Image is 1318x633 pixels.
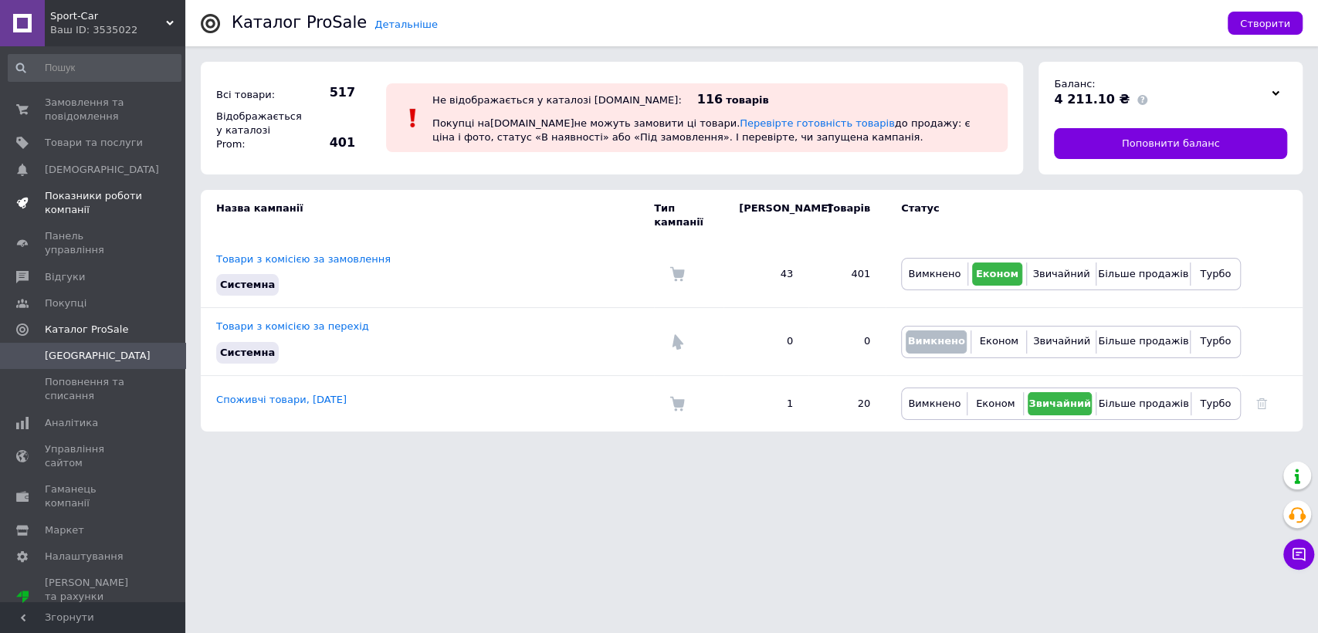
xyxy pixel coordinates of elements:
[1032,268,1089,279] span: Звичайний
[301,134,355,151] span: 401
[1028,392,1093,415] button: Звичайний
[301,84,355,101] span: 517
[976,268,1018,279] span: Економ
[908,398,961,409] span: Вимкнено
[45,550,124,564] span: Налаштування
[45,136,143,150] span: Товари та послуги
[45,96,143,124] span: Замовлення та повідомлення
[1283,539,1314,570] button: Чат з покупцем
[216,394,347,405] a: Споживчі товари, [DATE]
[45,349,151,363] span: [GEOGRAPHIC_DATA]
[1031,262,1092,286] button: Звичайний
[1033,335,1090,347] span: Звичайний
[1200,268,1231,279] span: Турбо
[1054,92,1130,107] span: 4 211.10 ₴
[45,416,98,430] span: Аналітика
[1031,330,1092,354] button: Звичайний
[1194,330,1236,354] button: Турбо
[432,117,970,143] span: Покупці на [DOMAIN_NAME] не можуть замовити ці товари. до продажу: є ціна і фото, статус «В наявн...
[1098,335,1188,347] span: Більше продажів
[374,19,438,30] a: Детальніше
[723,241,808,308] td: 43
[401,107,425,130] img: :exclamation:
[723,308,808,375] td: 0
[808,241,886,308] td: 401
[432,94,682,106] div: Не відображається у каталозі [DOMAIN_NAME]:
[50,23,185,37] div: Ваш ID: 3535022
[808,375,886,432] td: 20
[45,442,143,470] span: Управління сайтом
[906,262,964,286] button: Вимкнено
[212,84,297,106] div: Всі товари:
[45,323,128,337] span: Каталог ProSale
[45,189,143,217] span: Показники роботи компанії
[669,334,685,350] img: Комісія за перехід
[1100,262,1186,286] button: Більше продажів
[8,54,181,82] input: Пошук
[654,190,723,241] td: Тип кампанії
[45,270,85,284] span: Відгуки
[669,396,685,411] img: Комісія за замовлення
[906,330,967,354] button: Вимкнено
[975,330,1022,354] button: Економ
[726,94,768,106] span: товарів
[723,375,808,432] td: 1
[45,296,86,310] span: Покупці
[201,190,654,241] td: Назва кампанії
[908,268,961,279] span: Вимкнено
[212,106,297,156] div: Відображається у каталозі Prom:
[1195,392,1236,415] button: Турбо
[1200,335,1231,347] span: Турбо
[1256,398,1267,409] a: Видалити
[697,92,723,107] span: 116
[808,190,886,241] td: Товарів
[216,320,369,332] a: Товари з комісією за перехід
[976,398,1015,409] span: Економ
[1098,268,1188,279] span: Більше продажів
[45,482,143,510] span: Гаманець компанії
[723,190,808,241] td: [PERSON_NAME]
[1054,78,1095,90] span: Баланс:
[886,190,1241,241] td: Статус
[1200,398,1231,409] span: Турбо
[45,375,143,403] span: Поповнення та списання
[1054,128,1287,159] a: Поповнити баланс
[808,308,886,375] td: 0
[1100,392,1186,415] button: Більше продажів
[669,266,685,282] img: Комісія за замовлення
[972,262,1022,286] button: Економ
[1122,137,1220,151] span: Поповнити баланс
[45,576,143,618] span: [PERSON_NAME] та рахунки
[1194,262,1236,286] button: Турбо
[980,335,1018,347] span: Економ
[220,279,275,290] span: Системна
[907,335,964,347] span: Вимкнено
[220,347,275,358] span: Системна
[1028,398,1091,409] span: Звичайний
[971,392,1018,415] button: Економ
[216,253,391,265] a: Товари з комісією за замовлення
[906,392,963,415] button: Вимкнено
[1228,12,1303,35] button: Створити
[45,523,84,537] span: Маркет
[1240,18,1290,29] span: Створити
[50,9,166,23] span: Sport-Car
[45,229,143,257] span: Панель управління
[1100,330,1186,354] button: Більше продажів
[740,117,895,129] a: Перевірте готовність товарів
[232,15,367,31] div: Каталог ProSale
[1098,398,1188,409] span: Більше продажів
[45,163,159,177] span: [DEMOGRAPHIC_DATA]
